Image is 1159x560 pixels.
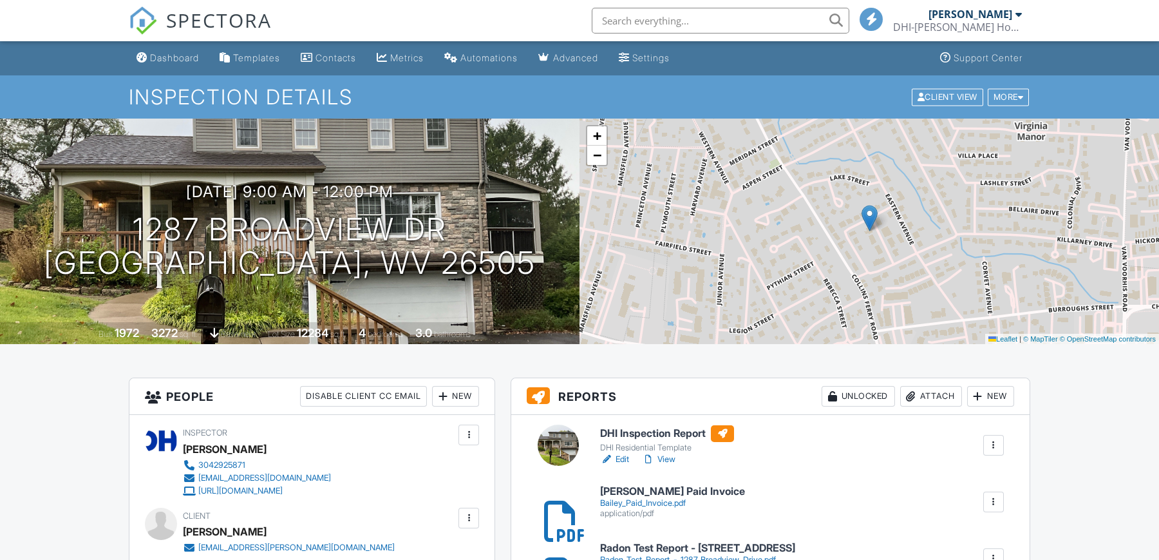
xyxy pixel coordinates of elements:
div: 4 [359,326,366,340]
span: Built [99,329,113,339]
a: SPECTORA [129,17,272,44]
div: application/pdf [600,508,745,519]
h3: Reports [511,378,1030,415]
div: New [967,386,1014,407]
a: Metrics [372,46,429,70]
span: bedrooms [368,329,403,339]
div: Metrics [390,52,424,63]
a: © MapTiler [1023,335,1058,343]
div: DHI Residential Template [600,443,734,453]
span: bathrooms [434,329,471,339]
a: View [642,453,675,466]
a: © OpenStreetMap contributors [1060,335,1156,343]
div: Disable Client CC Email [300,386,427,407]
span: sq. ft. [180,329,198,339]
div: 3.0 [415,326,432,340]
div: [EMAIL_ADDRESS][PERSON_NAME][DOMAIN_NAME] [198,543,395,553]
div: DHI-Davis Home Inspections, LLC [893,21,1022,34]
a: [URL][DOMAIN_NAME] [183,485,331,497]
a: Zoom in [587,126,607,146]
h1: 1287 Broadview Dr [GEOGRAPHIC_DATA], WV 26505 [44,213,536,281]
div: Advanced [553,52,598,63]
span: + [593,128,601,144]
h6: Radon Test Report - [STREET_ADDRESS] [600,543,795,554]
h3: People [129,378,495,415]
h6: DHI Inspection Report [600,425,734,442]
a: Advanced [533,46,603,70]
a: Automations (Basic) [439,46,523,70]
div: 12284 [297,326,328,340]
div: 3272 [151,326,178,340]
span: | [1019,335,1021,343]
img: The Best Home Inspection Software - Spectora [129,6,157,35]
span: Lot Size [268,329,295,339]
span: sq.ft. [330,329,346,339]
a: Templates [214,46,285,70]
div: 3042925871 [198,460,245,470]
div: More [988,88,1030,106]
div: Support Center [954,52,1022,63]
span: Inspector [183,428,227,438]
div: Templates [233,52,280,63]
div: Contacts [316,52,356,63]
a: [EMAIL_ADDRESS][DOMAIN_NAME] [183,472,331,485]
span: Client [183,511,211,521]
h3: [DATE] 9:00 am - 12:00 pm [186,183,393,200]
span: SPECTORA [166,6,272,34]
div: Dashboard [150,52,199,63]
div: Attach [900,386,962,407]
div: Client View [912,88,983,106]
h6: [PERSON_NAME] Paid Invoice [600,486,745,497]
h1: Inspection Details [129,86,1030,108]
a: Edit [600,453,629,466]
a: Contacts [296,46,361,70]
div: [EMAIL_ADDRESS][DOMAIN_NAME] [198,473,331,483]
a: DHI Inspection Report DHI Residential Template [600,425,734,454]
div: [PERSON_NAME] [928,8,1012,21]
a: Support Center [935,46,1028,70]
div: New [432,386,479,407]
a: Dashboard [131,46,204,70]
span: basement [221,329,256,339]
img: Marker [862,205,878,231]
div: Automations [460,52,518,63]
span: − [593,147,601,163]
a: [PERSON_NAME] Paid Invoice Bailey_Paid_Invoice.pdf application/pdf [600,486,745,519]
a: [EMAIL_ADDRESS][PERSON_NAME][DOMAIN_NAME] [183,541,395,554]
a: 3042925871 [183,459,331,472]
input: Search everything... [592,8,849,34]
div: 1972 [115,326,139,340]
div: [PERSON_NAME] [183,522,267,541]
a: Leaflet [988,335,1017,343]
div: Settings [632,52,670,63]
div: [URL][DOMAIN_NAME] [198,486,283,496]
a: Settings [614,46,675,70]
div: [PERSON_NAME] [183,439,267,459]
a: Zoom out [587,146,607,165]
div: Unlocked [822,386,895,407]
a: Client View [910,92,986,101]
div: Bailey_Paid_Invoice.pdf [600,498,745,508]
